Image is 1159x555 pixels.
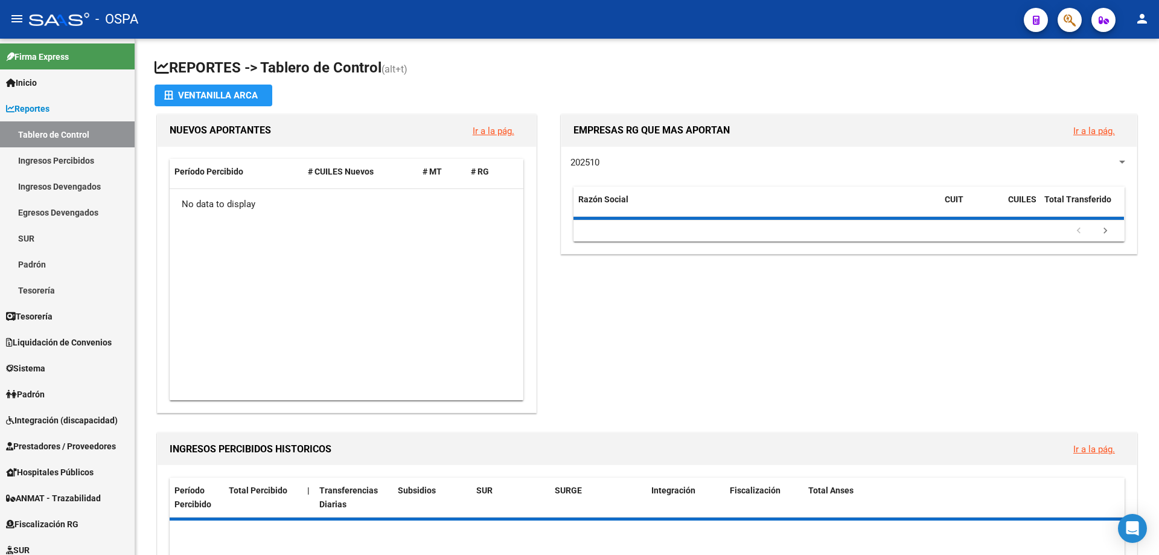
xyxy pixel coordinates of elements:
[573,124,730,136] span: EMPRESAS RG QUE MAS APORTAN
[6,310,53,323] span: Tesorería
[229,486,287,495] span: Total Percibido
[808,486,854,495] span: Total Anses
[170,159,303,185] datatable-header-cell: Período Percibido
[1064,438,1125,460] button: Ir a la pág.
[1008,194,1036,204] span: CUILES
[1135,11,1149,26] mat-icon: person
[307,486,310,495] span: |
[1118,514,1147,543] div: Open Intercom Messenger
[393,478,471,518] datatable-header-cell: Subsidios
[647,478,725,518] datatable-header-cell: Integración
[6,50,69,63] span: Firma Express
[6,414,118,427] span: Integración (discapacidad)
[651,486,695,495] span: Integración
[1067,225,1090,238] a: go to previous page
[6,388,45,401] span: Padrón
[471,478,550,518] datatable-header-cell: SUR
[382,63,407,75] span: (alt+t)
[170,189,523,219] div: No data to display
[174,167,243,176] span: Período Percibido
[466,159,514,185] datatable-header-cell: # RG
[224,478,302,518] datatable-header-cell: Total Percibido
[1039,187,1124,226] datatable-header-cell: Total Transferido
[174,486,211,509] span: Período Percibido
[1044,194,1111,204] span: Total Transferido
[6,440,116,453] span: Prestadores / Proveedores
[170,478,224,518] datatable-header-cell: Período Percibido
[471,167,489,176] span: # RG
[308,167,374,176] span: # CUILES Nuevos
[1003,187,1039,226] datatable-header-cell: CUILES
[314,478,393,518] datatable-header-cell: Transferencias Diarias
[155,85,272,106] button: Ventanilla ARCA
[945,194,963,204] span: CUIT
[155,58,1140,79] h1: REPORTES -> Tablero de Control
[1073,126,1115,136] a: Ir a la pág.
[6,518,78,531] span: Fiscalización RG
[170,443,331,455] span: INGRESOS PERCIBIDOS HISTORICOS
[10,11,24,26] mat-icon: menu
[550,478,647,518] datatable-header-cell: SURGE
[1094,225,1117,238] a: go to next page
[319,486,378,509] span: Transferencias Diarias
[803,478,1115,518] datatable-header-cell: Total Anses
[6,492,101,505] span: ANMAT - Trazabilidad
[398,486,436,495] span: Subsidios
[6,336,112,349] span: Liquidación de Convenios
[170,124,271,136] span: NUEVOS APORTANTES
[423,167,442,176] span: # MT
[1073,444,1115,455] a: Ir a la pág.
[164,85,263,106] div: Ventanilla ARCA
[302,478,314,518] datatable-header-cell: |
[940,187,1003,226] datatable-header-cell: CUIT
[303,159,418,185] datatable-header-cell: # CUILES Nuevos
[1064,120,1125,142] button: Ir a la pág.
[6,76,37,89] span: Inicio
[418,159,466,185] datatable-header-cell: # MT
[6,362,45,375] span: Sistema
[555,486,582,495] span: SURGE
[6,466,94,479] span: Hospitales Públicos
[476,486,493,495] span: SUR
[570,157,599,168] span: 202510
[463,120,524,142] button: Ir a la pág.
[573,187,940,226] datatable-header-cell: Razón Social
[725,478,803,518] datatable-header-cell: Fiscalización
[95,6,138,33] span: - OSPA
[578,194,628,204] span: Razón Social
[473,126,514,136] a: Ir a la pág.
[6,102,49,115] span: Reportes
[730,486,781,495] span: Fiscalización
